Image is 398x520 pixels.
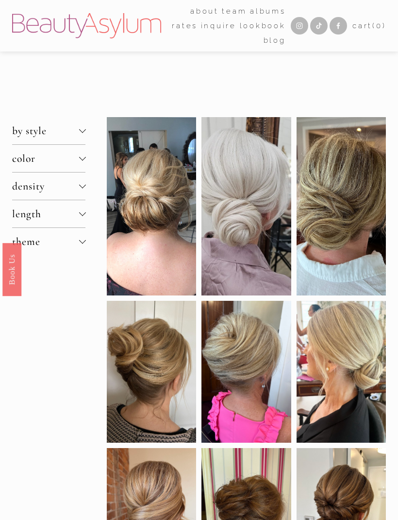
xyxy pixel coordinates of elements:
a: folder dropdown [190,4,219,18]
span: team [222,5,247,18]
span: length [12,208,79,220]
a: Instagram [291,17,308,35]
a: TikTok [310,17,328,35]
img: Beauty Asylum | Bridal Hair &amp; Makeup Charlotte &amp; Atlanta [12,13,161,38]
a: Lookbook [240,18,286,33]
button: density [12,173,86,200]
a: Book Us [2,243,21,296]
span: theme [12,235,79,248]
a: Rates [172,18,198,33]
span: by style [12,124,79,137]
a: folder dropdown [222,4,247,18]
a: Inquire [201,18,236,33]
a: Blog [264,33,286,48]
a: 0 items in cart [352,19,386,33]
button: color [12,145,86,172]
a: albums [250,4,286,18]
a: Facebook [330,17,347,35]
button: length [12,200,86,227]
button: theme [12,228,86,255]
span: 0 [376,21,382,30]
button: by style [12,117,86,144]
span: color [12,152,79,165]
span: ( ) [372,21,386,30]
span: density [12,180,79,192]
span: about [190,5,219,18]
